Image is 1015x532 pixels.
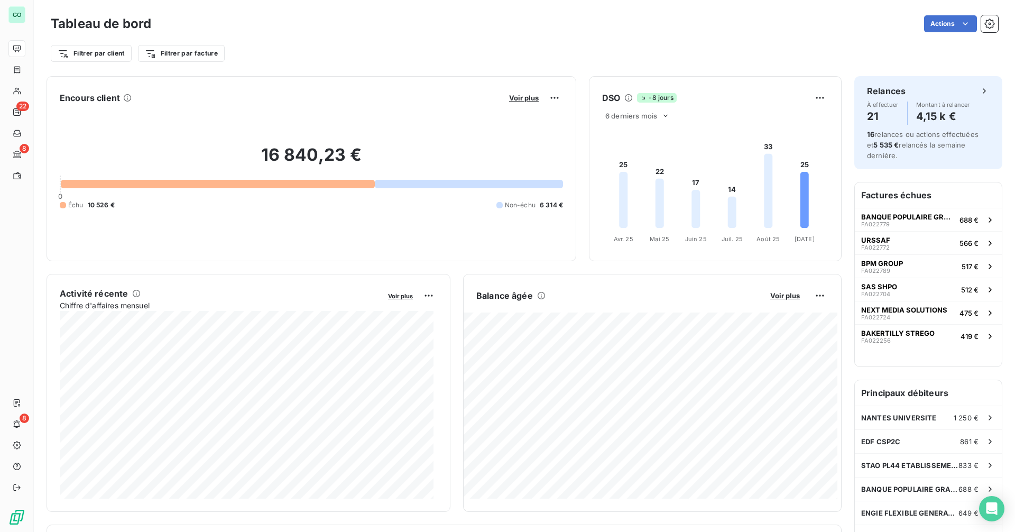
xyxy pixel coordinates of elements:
img: Logo LeanPay [8,509,25,526]
div: GO [8,6,25,23]
tspan: Août 25 [756,235,780,243]
span: BAKERTILLY STREGO [861,329,935,337]
span: 688 € [958,485,979,493]
span: FA022724 [861,314,890,320]
span: NANTES UNIVERSITE [861,414,937,422]
div: Open Intercom Messenger [979,496,1004,521]
span: FA022704 [861,291,890,297]
span: BANQUE POPULAIRE GRAND OUEST [861,213,955,221]
h3: Tableau de bord [51,14,151,33]
span: EDF CSP2C [861,437,900,446]
h4: 21 [867,108,899,125]
span: À effectuer [867,102,899,108]
span: BANQUE POPULAIRE GRAND OUEST [861,485,958,493]
button: BPM GROUPFA022789517 € [855,254,1002,278]
span: FA022772 [861,244,890,251]
span: BPM GROUP [861,259,903,268]
button: Voir plus [506,93,542,103]
span: 6 derniers mois [605,112,657,120]
span: SAS SHPO [861,282,897,291]
span: 1 250 € [954,414,979,422]
h6: Principaux débiteurs [855,380,1002,406]
span: FA022256 [861,337,891,344]
tspan: Mai 25 [650,235,669,243]
span: 517 € [962,262,979,271]
span: FA022779 [861,221,890,227]
span: 0 [58,192,62,200]
span: Montant à relancer [916,102,970,108]
tspan: Juil. 25 [722,235,743,243]
span: URSSAF [861,236,890,244]
span: Voir plus [770,291,800,300]
span: 475 € [959,309,979,317]
h6: Activité récente [60,287,128,300]
h6: DSO [602,91,620,104]
button: Voir plus [767,291,803,300]
span: 8 [20,144,29,153]
span: Échu [68,200,84,210]
h6: Balance âgée [476,289,533,302]
span: 649 € [958,509,979,517]
span: STAO PL44 ETABLISSEMENT CTA [861,461,958,470]
span: relances ou actions effectuées et relancés la semaine dernière. [867,130,979,160]
h6: Encours client [60,91,120,104]
span: 8 [20,414,29,423]
button: Actions [924,15,977,32]
span: -8 jours [637,93,676,103]
h6: Factures échues [855,182,1002,208]
span: Voir plus [509,94,539,102]
span: FA022789 [861,268,890,274]
tspan: [DATE] [795,235,815,243]
span: 22 [16,102,29,111]
tspan: Avr. 25 [614,235,633,243]
span: 419 € [961,332,979,341]
button: BAKERTILLY STREGOFA022256419 € [855,324,1002,347]
button: NEXT MEDIA SOLUTIONSFA022724475 € [855,301,1002,324]
span: ENGIE FLEXIBLE GENERATION FRANCE [861,509,958,517]
button: Filtrer par facture [138,45,225,62]
button: Filtrer par client [51,45,132,62]
tspan: Juin 25 [685,235,707,243]
span: 833 € [958,461,979,470]
button: Voir plus [385,291,416,300]
span: 566 € [959,239,979,247]
h6: Relances [867,85,906,97]
span: 5 535 € [873,141,899,149]
button: URSSAFFA022772566 € [855,231,1002,254]
span: 6 314 € [540,200,563,210]
h2: 16 840,23 € [60,144,563,176]
button: SAS SHPOFA022704512 € [855,278,1002,301]
span: 688 € [959,216,979,224]
span: 512 € [961,286,979,294]
span: Non-échu [505,200,536,210]
span: Chiffre d'affaires mensuel [60,300,381,311]
button: BANQUE POPULAIRE GRAND OUESTFA022779688 € [855,208,1002,231]
span: 861 € [960,437,979,446]
span: NEXT MEDIA SOLUTIONS [861,306,947,314]
span: 10 526 € [88,200,115,210]
span: 16 [867,130,874,139]
h4: 4,15 k € [916,108,970,125]
span: Voir plus [388,292,413,300]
